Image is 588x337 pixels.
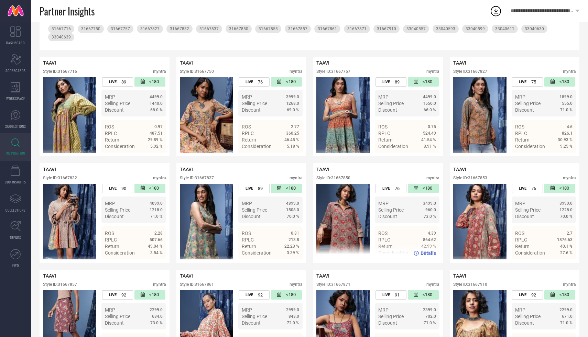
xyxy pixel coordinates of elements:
[378,201,389,206] span: MRP
[426,282,439,287] div: myntra
[378,101,404,106] span: Selling Price
[426,176,439,180] div: myntra
[271,290,302,300] div: Number of days since the style was first listed on the platform
[515,201,525,206] span: MRP
[414,250,436,256] a: Details
[242,144,272,149] span: Consideration
[286,201,299,206] span: 4899.0
[560,250,573,255] span: 27.6 %
[423,94,436,99] span: 4499.0
[284,137,299,142] span: 46.45 %
[515,207,541,213] span: Selling Price
[43,77,96,153] div: Click to view image
[284,156,299,161] span: Details
[246,80,253,84] span: LIVE
[424,214,436,219] span: 73.0 %
[150,131,163,136] span: 487.51
[382,186,390,191] span: LIVE
[105,314,130,319] span: Selling Price
[6,96,25,101] span: WORKSPACE
[149,186,159,191] span: <180
[316,69,350,74] div: Style ID: 31667757
[6,150,25,156] span: INSPIRATION
[316,282,350,287] div: Style ID: 31667871
[515,94,525,100] span: MRP
[180,77,233,153] img: Style preview image
[378,307,389,313] span: MRP
[43,176,77,180] div: Style ID: 31667832
[43,69,77,74] div: Style ID: 31667716
[291,124,299,129] span: 2.77
[378,320,397,326] span: Discount
[316,77,370,153] div: Click to view image
[43,273,56,279] span: TAAVI
[316,184,370,259] div: Click to view image
[557,156,573,161] span: Details
[105,214,124,219] span: Discount
[180,167,193,172] span: TAAVI
[544,184,575,193] div: Number of days since the style was first listed on the platform
[560,244,573,249] span: 40.1 %
[242,237,254,243] span: RPLC
[290,176,303,180] div: myntra
[567,231,573,236] span: 2.7
[375,77,406,87] div: Number of days the style has been live on the platform
[286,186,296,191] span: <180
[378,144,408,149] span: Consideration
[105,131,117,136] span: RPLC
[550,156,573,161] a: Details
[406,26,426,31] span: 33040557
[453,282,487,287] div: Style ID: 31667910
[515,244,530,249] span: Return
[531,186,536,191] span: 75
[43,77,96,153] img: Style preview image
[102,290,133,300] div: Number of days the style has been live on the platform
[515,144,545,149] span: Consideration
[242,320,261,326] span: Discount
[428,231,436,236] span: 4.39
[150,144,163,149] span: 5.92 %
[81,26,100,31] span: 31667750
[559,307,573,312] span: 2299.0
[423,307,436,312] span: 2399.0
[421,250,436,256] span: Details
[153,176,166,180] div: myntra
[519,186,526,191] span: LIVE
[121,79,126,85] span: 89
[560,321,573,325] span: 71.0 %
[259,26,278,31] span: 31667853
[531,292,536,297] span: 92
[246,293,253,297] span: LIVE
[559,94,573,99] span: 1899.0
[453,176,487,180] div: Style ID: 31667853
[290,282,303,287] div: myntra
[40,4,95,18] span: Partner Insights
[318,26,337,31] span: 31667861
[512,290,543,300] div: Number of days the style has been live on the platform
[378,124,388,130] span: ROS
[531,79,536,85] span: 75
[557,237,573,242] span: 1876.63
[43,282,77,287] div: Style ID: 31667857
[180,282,214,287] div: Style ID: 31667861
[134,290,165,300] div: Number of days since the style was first listed on the platform
[271,184,302,193] div: Number of days since the style was first listed on the platform
[150,321,163,325] span: 73.0 %
[153,69,166,74] div: myntra
[180,77,233,153] div: Click to view image
[242,214,261,219] span: Discount
[134,184,165,193] div: Number of days since the style was first listed on the platform
[316,77,370,153] img: Style preview image
[258,186,263,191] span: 89
[290,69,303,74] div: myntra
[550,262,573,268] a: Details
[453,60,466,66] span: TAAVI
[563,282,576,287] div: myntra
[286,307,299,312] span: 2999.0
[286,94,299,99] span: 3999.0
[43,184,96,259] img: Style preview image
[519,293,526,297] span: LIVE
[109,80,117,84] span: LIVE
[408,290,439,300] div: Number of days since the style was first listed on the platform
[378,231,388,236] span: ROS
